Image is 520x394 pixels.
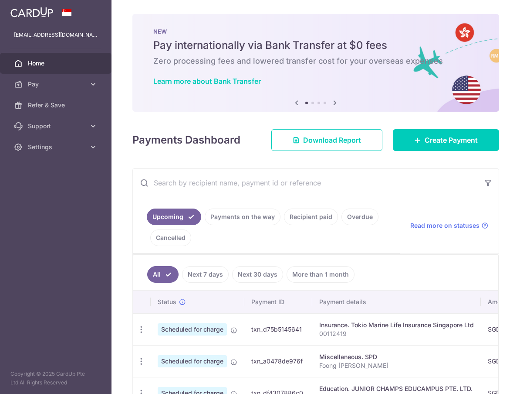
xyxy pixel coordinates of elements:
[150,230,191,246] a: Cancelled
[341,209,378,225] a: Overdue
[153,28,478,35] p: NEW
[488,298,510,306] span: Amount
[410,221,488,230] a: Read more on statuses
[153,77,261,86] a: Learn more about Bank Transfer
[28,101,85,110] span: Refer & Save
[132,14,499,112] img: Bank transfer banner
[425,135,478,145] span: Create Payment
[132,132,240,148] h4: Payments Dashboard
[153,38,478,52] h5: Pay internationally via Bank Transfer at $0 fees
[287,266,355,283] a: More than 1 month
[14,31,98,39] p: [EMAIL_ADDRESS][DOMAIN_NAME]
[319,361,474,370] p: Foong [PERSON_NAME]
[205,209,280,225] a: Payments on the way
[271,129,382,151] a: Download Report
[244,291,312,313] th: Payment ID
[28,122,85,130] span: Support
[182,266,229,283] a: Next 7 days
[393,129,499,151] a: Create Payment
[158,355,227,367] span: Scheduled for charge
[28,59,85,68] span: Home
[284,209,338,225] a: Recipient paid
[319,384,474,393] div: Education. JUNIOR CHAMPS EDUCAMPUS PTE. LTD.
[133,169,478,197] input: Search by recipient name, payment id or reference
[147,209,201,225] a: Upcoming
[244,345,312,377] td: txn_a0478de976f
[410,221,479,230] span: Read more on statuses
[244,313,312,345] td: txn_d75b5145641
[10,7,53,17] img: CardUp
[319,329,474,338] p: 00112419
[158,298,176,306] span: Status
[312,291,481,313] th: Payment details
[28,80,85,89] span: Pay
[232,266,283,283] a: Next 30 days
[147,266,179,283] a: All
[28,143,85,151] span: Settings
[158,323,227,336] span: Scheduled for charge
[153,56,478,66] h6: Zero processing fees and lowered transfer cost for your overseas expenses
[319,353,474,361] div: Miscellaneous. SPD
[319,321,474,329] div: Insurance. Tokio Marine Life Insurance Singapore Ltd
[303,135,361,145] span: Download Report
